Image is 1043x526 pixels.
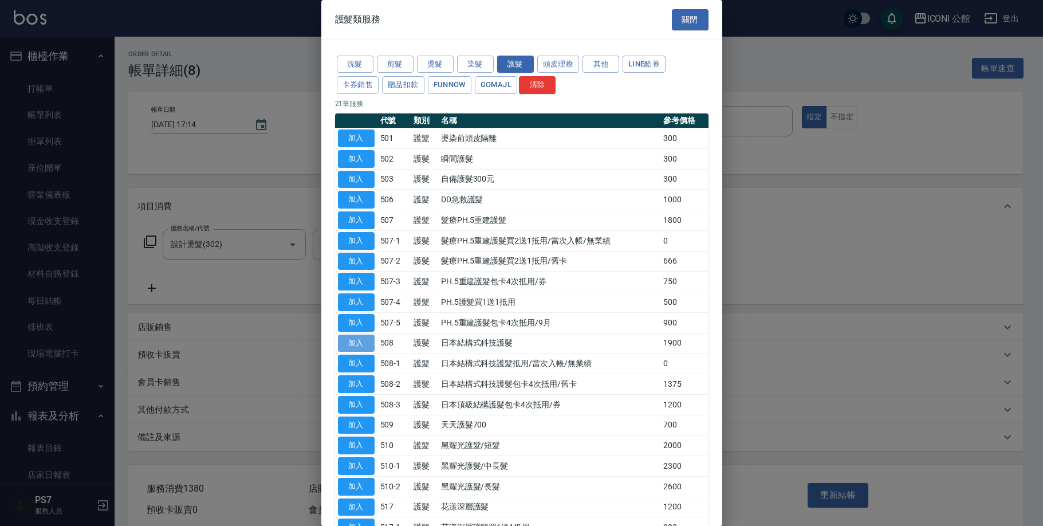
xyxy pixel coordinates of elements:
[377,415,411,435] td: 509
[411,230,438,251] td: 護髮
[377,354,411,374] td: 508-1
[411,394,438,415] td: 護髮
[660,435,709,456] td: 2000
[338,437,375,454] button: 加入
[377,292,411,313] td: 507-4
[582,56,619,73] button: 其他
[411,476,438,497] td: 護髮
[475,76,517,94] button: GOMAJL
[382,76,424,94] button: 贈品扣款
[411,415,438,435] td: 護髮
[411,312,438,333] td: 護髮
[438,272,660,292] td: PH.5重建護髮包卡4次抵用/券
[338,129,375,147] button: 加入
[337,56,373,73] button: 洗髮
[660,272,709,292] td: 750
[338,396,375,414] button: 加入
[338,457,375,475] button: 加入
[411,354,438,374] td: 護髮
[377,435,411,456] td: 510
[338,478,375,496] button: 加入
[438,210,660,231] td: 髮療PH.5重建護髮
[338,417,375,434] button: 加入
[411,251,438,272] td: 護髮
[438,148,660,169] td: 瞬間護髮
[660,251,709,272] td: 666
[377,210,411,231] td: 507
[438,230,660,251] td: 髮療PH.5重建護髮買2送1抵用/當次入帳/無業績
[338,375,375,393] button: 加入
[660,394,709,415] td: 1200
[438,333,660,354] td: 日本結構式科技護髮
[377,497,411,517] td: 517
[377,113,411,128] th: 代號
[411,210,438,231] td: 護髮
[411,292,438,313] td: 護髮
[660,476,709,497] td: 2600
[377,476,411,497] td: 510-2
[417,56,454,73] button: 燙髮
[623,56,666,73] button: LINE酷券
[660,113,709,128] th: 參考價格
[338,273,375,291] button: 加入
[660,354,709,374] td: 0
[338,211,375,229] button: 加入
[438,394,660,415] td: 日本頂級結構護髮包卡4次抵用/券
[660,169,709,190] td: 300
[438,497,660,517] td: 花漾深層護髮
[411,148,438,169] td: 護髮
[338,314,375,332] button: 加入
[338,293,375,311] button: 加入
[377,128,411,149] td: 501
[519,76,556,94] button: 清除
[660,210,709,231] td: 1800
[411,272,438,292] td: 護髮
[438,435,660,456] td: 黑耀光護髮/短髮
[377,374,411,395] td: 508-2
[377,56,414,73] button: 剪髮
[377,230,411,251] td: 507-1
[428,76,471,94] button: FUNNOW
[411,333,438,354] td: 護髮
[411,374,438,395] td: 護髮
[335,99,709,109] p: 21 筆服務
[660,128,709,149] td: 300
[660,333,709,354] td: 1900
[337,76,379,94] button: 卡券銷售
[438,113,660,128] th: 名稱
[438,251,660,272] td: 髮療PH.5重建護髮買2送1抵用/舊卡
[338,232,375,250] button: 加入
[537,56,580,73] button: 頭皮理療
[438,128,660,149] td: 燙染前頭皮隔離
[377,251,411,272] td: 507-2
[438,415,660,435] td: 天天護髮700
[335,14,381,25] span: 護髮類服務
[660,415,709,435] td: 700
[660,497,709,517] td: 1200
[438,190,660,210] td: DD急救護髮
[377,190,411,210] td: 506
[338,355,375,372] button: 加入
[377,394,411,415] td: 508-3
[660,230,709,251] td: 0
[672,9,709,30] button: 關閉
[438,456,660,477] td: 黑耀光護髮/中長髮
[457,56,494,73] button: 染髮
[411,190,438,210] td: 護髮
[377,148,411,169] td: 502
[338,498,375,516] button: 加入
[438,292,660,313] td: PH.5護髮買1送1抵用
[377,312,411,333] td: 507-5
[438,312,660,333] td: PH.5重建護髮包卡4次抵用/9月
[497,56,534,73] button: 護髮
[660,456,709,477] td: 2300
[660,312,709,333] td: 900
[411,435,438,456] td: 護髮
[438,354,660,374] td: 日本結構式科技護髮抵用/當次入帳/無業績
[338,191,375,209] button: 加入
[438,169,660,190] td: 自備護髮300元
[438,476,660,497] td: 黑耀光護髮/長髮
[660,190,709,210] td: 1000
[660,292,709,313] td: 500
[338,171,375,189] button: 加入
